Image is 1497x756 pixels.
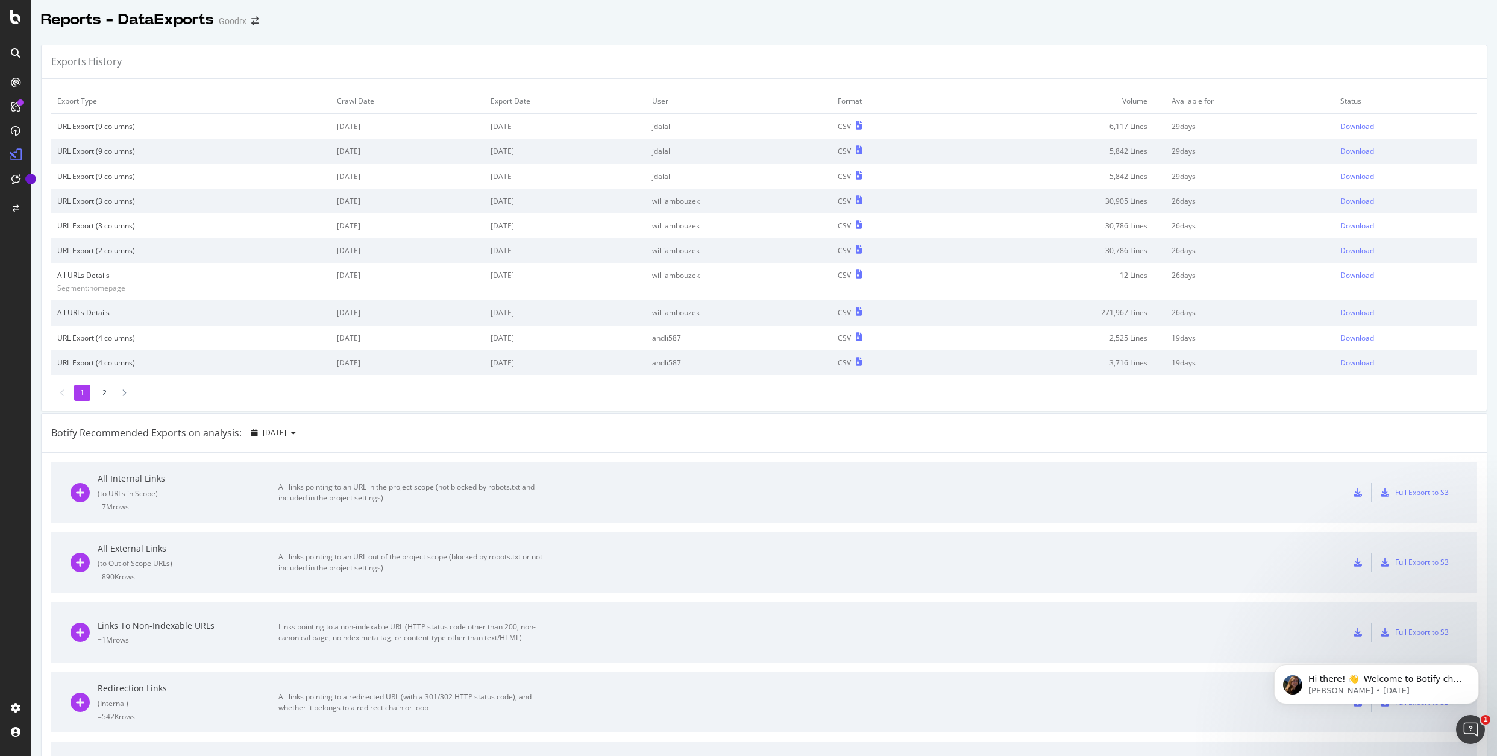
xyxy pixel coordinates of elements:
td: williambouzek [646,300,832,325]
div: = 542K rows [98,711,278,722]
div: CSV [838,333,851,343]
td: 2,525 Lines [946,326,1166,350]
td: User [646,89,832,114]
td: [DATE] [485,350,646,375]
td: 29 days [1166,164,1334,189]
div: s3-export [1381,628,1389,637]
td: 26 days [1166,300,1334,325]
div: ( to URLs in Scope ) [98,488,278,499]
td: williambouzek [646,213,832,238]
td: 26 days [1166,189,1334,213]
td: andli587 [646,350,832,375]
td: [DATE] [485,189,646,213]
td: jdalal [646,164,832,189]
li: 1 [74,385,90,401]
div: CSV [838,270,851,280]
div: Download [1340,358,1374,368]
button: [DATE] [246,423,301,443]
td: 30,786 Lines [946,213,1166,238]
a: Download [1340,121,1471,131]
div: Full Export to S3 [1395,557,1449,567]
div: Download [1340,146,1374,156]
iframe: Intercom notifications message [1256,639,1497,723]
div: ( Internal ) [98,698,278,708]
td: Available for [1166,89,1334,114]
div: CSV [838,358,851,368]
div: URL Export (2 columns) [57,245,325,256]
div: CSV [838,146,851,156]
td: [DATE] [331,213,485,238]
div: Download [1340,307,1374,318]
td: 19 days [1166,350,1334,375]
td: [DATE] [331,189,485,213]
td: 19 days [1166,326,1334,350]
div: = 7M rows [98,502,278,512]
td: [DATE] [485,326,646,350]
a: Download [1340,358,1471,368]
div: CSV [838,121,851,131]
div: URL Export (4 columns) [57,333,325,343]
div: All External Links [98,543,278,555]
div: csv-export [1354,488,1362,497]
td: 26 days [1166,263,1334,300]
a: Download [1340,270,1471,280]
td: williambouzek [646,189,832,213]
td: 5,842 Lines [946,139,1166,163]
td: 271,967 Lines [946,300,1166,325]
div: Download [1340,221,1374,231]
td: jdalal [646,114,832,139]
div: csv-export [1354,628,1362,637]
span: 2025 Sep. 12th [263,427,286,438]
td: 12 Lines [946,263,1166,300]
div: Download [1340,333,1374,343]
td: Crawl Date [331,89,485,114]
td: jdalal [646,139,832,163]
div: Segment: homepage [57,283,325,293]
td: [DATE] [331,238,485,263]
div: URL Export (4 columns) [57,358,325,368]
td: [DATE] [485,300,646,325]
div: Exports History [51,55,122,69]
td: [DATE] [331,326,485,350]
span: 1 [1481,715,1490,725]
div: All links pointing to an URL in the project scope (not blocked by robots.txt and included in the ... [278,482,550,503]
td: 5,842 Lines [946,164,1166,189]
td: 26 days [1166,238,1334,263]
div: All URLs Details [57,270,325,280]
td: [DATE] [485,114,646,139]
div: = 890K rows [98,572,278,582]
div: URL Export (9 columns) [57,121,325,131]
a: Download [1340,333,1471,343]
div: All links pointing to an URL out of the project scope (blocked by robots.txt or not included in t... [278,552,550,573]
div: All links pointing to a redirected URL (with a 301/302 HTTP status code), and whether it belongs ... [278,691,550,713]
td: [DATE] [485,213,646,238]
div: CSV [838,245,851,256]
li: 2 [96,385,113,401]
div: Full Export to S3 [1395,487,1449,497]
div: CSV [838,196,851,206]
iframe: Intercom live chat [1456,715,1485,744]
div: Download [1340,245,1374,256]
div: Tooltip anchor [25,174,36,184]
td: [DATE] [485,139,646,163]
a: Download [1340,146,1471,156]
td: [DATE] [331,139,485,163]
div: All URLs Details [57,307,325,318]
a: Download [1340,171,1471,181]
td: [DATE] [331,164,485,189]
td: 29 days [1166,139,1334,163]
a: Download [1340,196,1471,206]
div: Links To Non-Indexable URLs [98,620,278,632]
div: s3-export [1381,558,1389,567]
td: Volume [946,89,1166,114]
div: CSV [838,221,851,231]
td: [DATE] [485,238,646,263]
a: Download [1340,221,1471,231]
td: [DATE] [331,350,485,375]
div: s3-export [1381,488,1389,497]
td: Format [832,89,946,114]
div: csv-export [1354,558,1362,567]
div: Download [1340,196,1374,206]
td: Export Date [485,89,646,114]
